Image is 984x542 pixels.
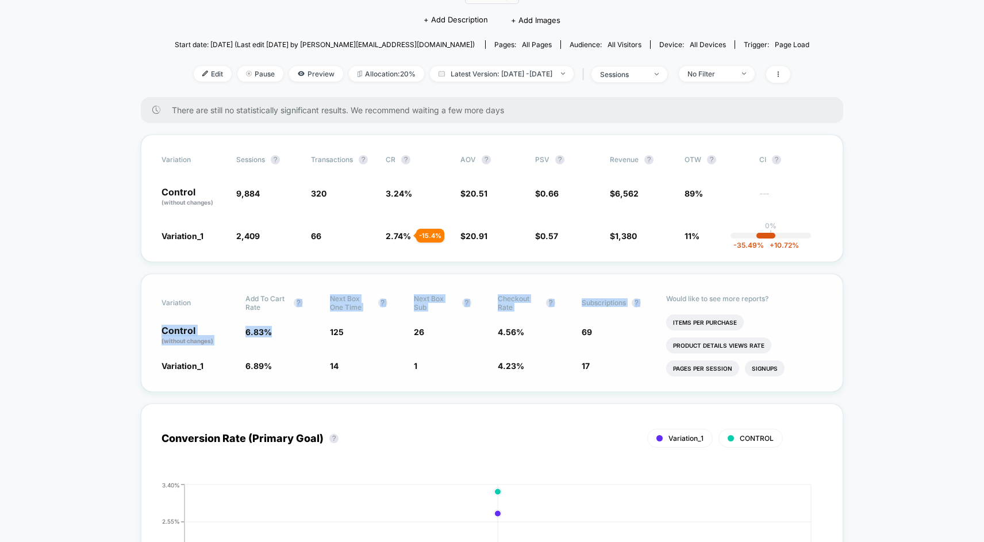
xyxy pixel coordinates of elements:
button: ? [546,298,555,307]
li: Signups [745,360,785,376]
span: Variation_1 [162,231,203,241]
span: Latest Version: [DATE] - [DATE] [430,66,574,82]
span: $ [535,231,558,241]
span: 4.23 % [498,361,524,371]
div: Trigger: [744,40,809,49]
span: $ [610,189,639,198]
span: Checkout Rate [498,294,540,312]
span: 20.91 [466,231,487,241]
span: OTW [685,155,748,164]
p: Control [162,187,225,207]
span: Variation_1 [162,361,203,371]
span: 6.83 % [245,327,272,337]
li: Items Per Purchase [666,314,744,330]
button: ? [772,155,781,164]
span: 125 [330,327,344,337]
span: 1 [414,361,417,371]
span: | [579,66,591,83]
span: Pause [237,66,283,82]
li: Product Details Views Rate [666,337,771,353]
span: Preview [289,66,343,82]
div: - 15.4 % [416,229,444,243]
span: Page Load [775,40,809,49]
span: + [770,241,774,249]
p: Would like to see more reports? [666,294,823,303]
span: $ [535,189,559,198]
span: 1,380 [615,231,637,241]
span: All Visitors [608,40,641,49]
span: 20.51 [466,189,487,198]
img: rebalance [358,71,362,77]
span: 11% [685,231,699,241]
span: 2,409 [236,231,260,241]
button: ? [271,155,280,164]
span: 6.89 % [245,361,272,371]
span: 69 [582,327,592,337]
button: ? [294,298,303,307]
span: 66 [311,231,321,241]
span: CONTROL [740,434,774,443]
span: -35.49 % [733,241,764,249]
span: + Add Images [511,16,560,25]
span: Allocation: 20% [349,66,424,82]
span: (without changes) [162,199,213,206]
button: ? [555,155,564,164]
span: There are still no statistically significant results. We recommend waiting a few more days [172,105,820,115]
span: 10.72 % [764,241,799,249]
button: ? [359,155,368,164]
tspan: 2.55% [162,518,180,525]
span: CR [386,155,395,164]
span: 0.57 [540,231,558,241]
span: Sessions [236,155,265,164]
p: | [770,230,772,239]
button: ? [707,155,716,164]
span: Transactions [311,155,353,164]
button: ? [462,298,471,307]
div: sessions [600,70,646,79]
span: + Add Description [424,14,488,26]
span: Variation_1 [668,434,704,443]
span: 89% [685,189,703,198]
button: ? [644,155,654,164]
span: Next Box One Time [330,294,372,312]
span: 4.56 % [498,327,524,337]
img: end [246,71,252,76]
img: calendar [439,71,445,76]
span: 26 [414,327,424,337]
span: all devices [690,40,726,49]
span: CI [759,155,822,164]
button: ? [482,155,491,164]
span: --- [759,190,822,207]
tspan: 3.40% [162,481,180,488]
p: 0% [765,221,777,230]
span: 0.66 [540,189,559,198]
span: Variation [162,294,225,312]
span: $ [460,189,487,198]
span: Edit [194,66,232,82]
span: Device: [650,40,735,49]
span: all pages [522,40,552,49]
span: (without changes) [162,337,213,344]
span: $ [610,231,637,241]
span: PSV [535,155,549,164]
img: end [655,73,659,75]
span: Next Box Sub [414,294,456,312]
span: $ [460,231,487,241]
span: AOV [460,155,476,164]
span: Variation [162,155,225,164]
div: Pages: [494,40,552,49]
button: ? [378,298,387,307]
div: No Filter [687,70,733,78]
img: end [742,72,746,75]
span: 320 [311,189,326,198]
button: ? [401,155,410,164]
span: 17 [582,361,590,371]
li: Pages Per Session [666,360,739,376]
p: Control [162,326,234,345]
button: ? [329,434,339,443]
span: 9,884 [236,189,260,198]
span: 2.74 % [386,231,411,241]
button: ? [632,298,641,307]
span: Start date: [DATE] (Last edit [DATE] by [PERSON_NAME][EMAIL_ADDRESS][DOMAIN_NAME]) [175,40,475,49]
img: end [561,72,565,75]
